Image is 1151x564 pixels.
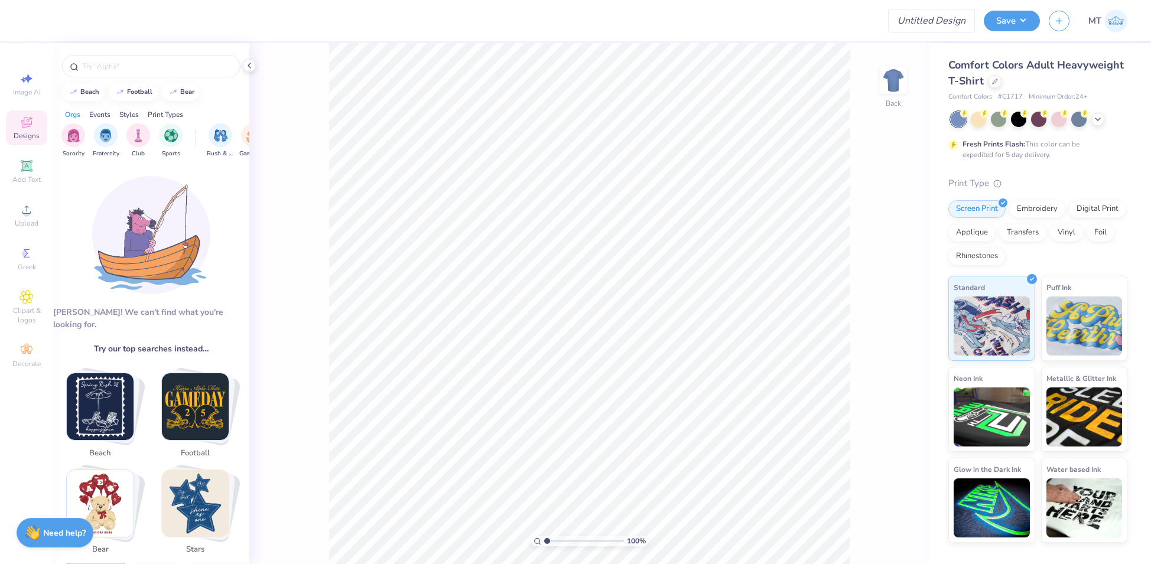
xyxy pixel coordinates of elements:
img: Michelle Tapire [1104,9,1127,32]
span: Standard [954,281,985,294]
strong: Fresh Prints Flash: [963,139,1025,149]
div: Print Types [148,109,183,120]
strong: Need help? [43,527,86,539]
button: filter button [93,123,119,158]
img: Fraternity Image [99,129,112,142]
a: MT [1088,9,1127,32]
div: Applique [948,224,996,242]
div: filter for Sports [159,123,183,158]
span: Puff Ink [1046,281,1071,294]
img: trend_line.gif [115,89,125,96]
span: # C1717 [998,92,1023,102]
span: Upload [15,219,38,228]
div: Orgs [65,109,80,120]
span: Rush & Bid [207,149,234,158]
div: filter for Club [126,123,150,158]
span: Minimum Order: 24 + [1029,92,1088,102]
img: Club Image [132,129,145,142]
span: Club [132,149,145,158]
img: trend_line.gif [168,89,178,96]
span: Clipart & logos [6,306,47,325]
span: Sports [162,149,180,158]
span: Game Day [239,149,266,158]
button: football [109,83,158,101]
div: bear [180,89,194,95]
div: This color can be expedited for 5 day delivery. [963,139,1108,160]
img: Puff Ink [1046,296,1123,356]
span: MT [1088,14,1101,28]
img: bear [67,470,134,537]
div: filter for Fraternity [93,123,119,158]
img: Loading... [92,176,210,294]
span: Add Text [12,175,41,184]
div: Foil [1087,224,1114,242]
div: football [127,89,152,95]
img: Rush & Bid Image [214,129,227,142]
span: Neon Ink [954,372,983,384]
img: trend_line.gif [69,89,78,96]
span: Metallic & Glitter Ink [1046,372,1116,384]
div: Events [89,109,110,120]
span: Try our top searches instead… [94,343,209,355]
span: Designs [14,131,40,141]
img: Glow in the Dark Ink [954,478,1030,537]
img: Sports Image [164,129,178,142]
span: Comfort Colors Adult Heavyweight T-Shirt [948,58,1124,88]
button: Stack Card Button stars [154,470,243,560]
div: Digital Print [1069,200,1126,218]
button: beach [62,83,105,101]
div: beach [80,89,99,95]
div: filter for Game Day [239,123,266,158]
span: Fraternity [93,149,119,158]
img: stars [162,470,229,537]
div: Transfers [999,224,1046,242]
span: Sorority [63,149,84,158]
div: [PERSON_NAME]! We can't find what you're looking for. [53,306,249,331]
span: stars [176,544,214,556]
span: Greek [18,262,36,272]
span: Decorate [12,359,41,369]
img: Back [882,69,905,92]
button: filter button [126,123,150,158]
img: Water based Ink [1046,478,1123,537]
span: 100 % [627,536,646,546]
input: Try "Alpha" [82,60,233,72]
button: filter button [207,123,234,158]
button: bear [162,83,200,101]
div: filter for Rush & Bid [207,123,234,158]
div: Back [886,98,901,109]
div: Screen Print [948,200,1006,218]
input: Untitled Design [888,9,975,32]
button: filter button [61,123,85,158]
img: Metallic & Glitter Ink [1046,387,1123,446]
button: filter button [159,123,183,158]
img: Standard [954,296,1030,356]
button: Save [984,11,1040,31]
span: football [176,448,214,459]
span: Water based Ink [1046,463,1101,475]
span: Image AI [13,87,41,97]
div: Embroidery [1009,200,1065,218]
button: filter button [239,123,266,158]
button: Stack Card Button bear [59,470,148,560]
img: Neon Ink [954,387,1030,446]
button: Stack Card Button football [154,373,243,464]
div: filter for Sorority [61,123,85,158]
div: Print Type [948,177,1127,190]
img: Game Day Image [246,129,260,142]
div: Styles [119,109,139,120]
span: Comfort Colors [948,92,992,102]
img: beach [67,373,134,440]
span: beach [81,448,119,459]
div: Rhinestones [948,247,1006,265]
div: Vinyl [1050,224,1083,242]
img: football [162,373,229,440]
img: Sorority Image [67,129,80,142]
span: Glow in the Dark Ink [954,463,1021,475]
span: bear [81,544,119,556]
button: Stack Card Button beach [59,373,148,464]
